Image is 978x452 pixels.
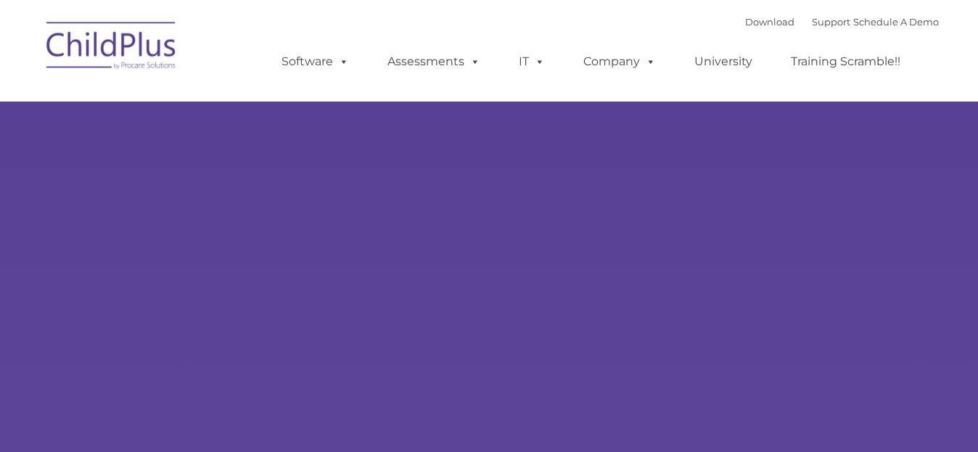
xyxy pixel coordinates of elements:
[776,47,915,76] a: Training Scramble!!
[812,16,850,28] a: Support
[373,47,495,76] a: Assessments
[504,47,559,76] a: IT
[39,12,184,84] img: ChildPlus by Procare Solutions
[853,16,939,28] a: Schedule A Demo
[745,16,939,28] font: |
[680,47,767,76] a: University
[745,16,794,28] a: Download
[267,47,363,76] a: Software
[569,47,670,76] a: Company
